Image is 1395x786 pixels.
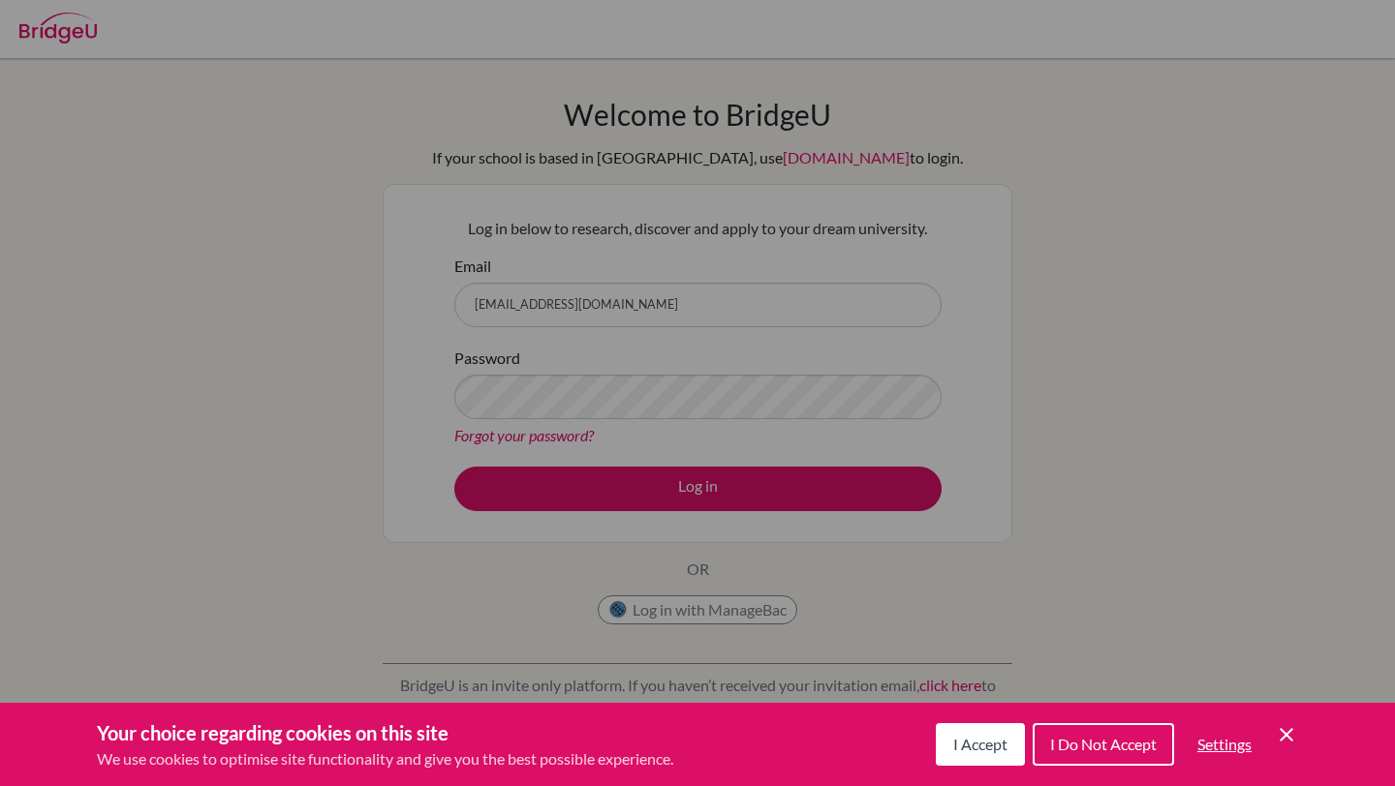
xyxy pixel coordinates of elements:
p: We use cookies to optimise site functionality and give you the best possible experience. [97,747,673,771]
span: Settings [1197,735,1252,753]
h3: Your choice regarding cookies on this site [97,718,673,747]
span: I Do Not Accept [1050,735,1157,753]
span: I Accept [953,735,1007,753]
button: Settings [1182,725,1267,764]
button: I Accept [936,723,1025,766]
button: Save and close [1275,723,1298,746]
button: I Do Not Accept [1033,723,1174,766]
